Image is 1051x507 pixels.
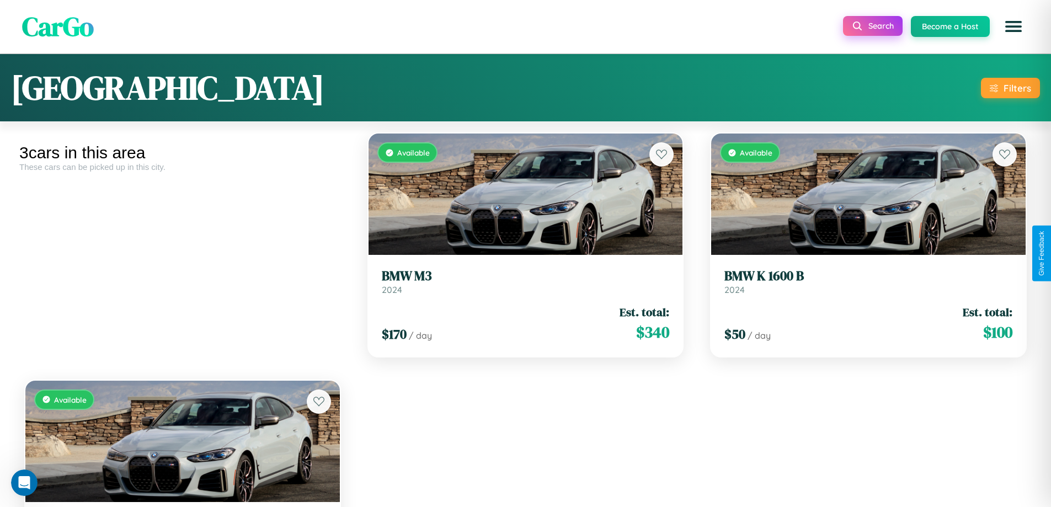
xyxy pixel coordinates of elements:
[911,16,990,37] button: Become a Host
[981,78,1040,98] button: Filters
[724,284,745,295] span: 2024
[397,148,430,157] span: Available
[382,268,670,295] a: BMW M32024
[843,16,903,36] button: Search
[963,304,1012,320] span: Est. total:
[998,11,1029,42] button: Open menu
[983,321,1012,343] span: $ 100
[54,395,87,404] span: Available
[724,268,1012,295] a: BMW K 1600 B2024
[409,330,432,341] span: / day
[724,325,745,343] span: $ 50
[19,162,346,172] div: These cars can be picked up in this city.
[22,8,94,45] span: CarGo
[740,148,772,157] span: Available
[382,268,670,284] h3: BMW M3
[1038,231,1045,276] div: Give Feedback
[636,321,669,343] span: $ 340
[868,21,894,31] span: Search
[11,65,324,110] h1: [GEOGRAPHIC_DATA]
[1004,82,1031,94] div: Filters
[748,330,771,341] span: / day
[11,469,38,496] iframe: Intercom live chat
[382,284,402,295] span: 2024
[620,304,669,320] span: Est. total:
[382,325,407,343] span: $ 170
[19,143,346,162] div: 3 cars in this area
[724,268,1012,284] h3: BMW K 1600 B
